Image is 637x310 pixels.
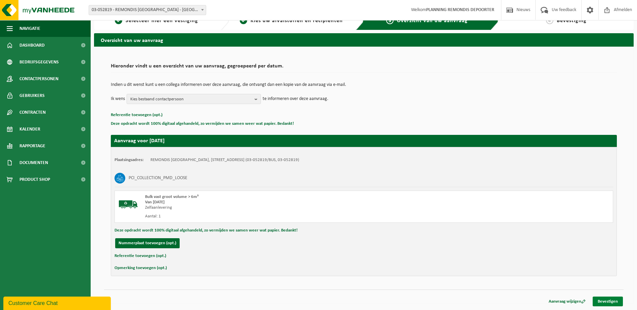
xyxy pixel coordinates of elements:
span: Bulk vast groot volume > 6m³ [145,195,198,199]
button: Kies bestaand contactpersoon [127,94,261,104]
p: Indien u dit wenst kunt u een collega informeren over deze aanvraag, die ontvangt dan een kopie v... [111,83,617,87]
span: Dashboard [19,37,45,54]
img: BL-SO-LV.png [118,194,138,214]
span: 1 [115,17,122,24]
span: Contracten [19,104,46,121]
button: Deze opdracht wordt 100% digitaal afgehandeld, zo vermijden we samen weer wat papier. Bedankt! [115,226,298,235]
span: Kalender [19,121,40,138]
strong: Plaatsingsadres: [115,158,144,162]
button: Nummerplaat toevoegen (opt.) [115,238,180,248]
span: 3 [386,17,394,24]
span: 03-052819 - REMONDIS WEST-VLAANDEREN - OOSTENDE [89,5,206,15]
a: 2Kies uw afvalstoffen en recipiënten [232,17,351,25]
span: Contactpersonen [19,70,58,87]
p: Ik wens [111,94,125,104]
span: Navigatie [19,20,40,37]
span: 2 [240,17,247,24]
span: 4 [546,17,553,24]
span: Overzicht van uw aanvraag [397,18,468,23]
span: Rapportage [19,138,45,154]
a: Aanvraag wijzigen [544,297,591,306]
strong: Aanvraag voor [DATE] [114,138,165,144]
button: Opmerking toevoegen (opt.) [115,264,167,272]
td: REMONDIS [GEOGRAPHIC_DATA], [STREET_ADDRESS] (03-052819/BUS, 03-052819) [150,157,299,163]
h2: Overzicht van uw aanvraag [94,33,634,46]
a: Bevestigen [593,297,623,306]
span: Kies uw afvalstoffen en recipiënten [251,18,343,23]
a: 1Selecteer hier een vestiging [97,17,216,25]
button: Referentie toevoegen (opt.) [115,252,166,260]
span: Product Shop [19,171,50,188]
button: Referentie toevoegen (opt.) [111,111,163,119]
strong: PLANNING REMONDIS DEPOORTER [426,7,494,12]
h3: PCI_COLLECTION_PMD_LOOSE [129,173,187,184]
span: Bevestiging [557,18,587,23]
button: Deze opdracht wordt 100% digitaal afgehandeld, zo vermijden we samen weer wat papier. Bedankt! [111,119,294,128]
span: Documenten [19,154,48,171]
strong: Van [DATE] [145,200,165,204]
div: Zelfaanlevering [145,205,391,210]
h2: Hieronder vindt u een overzicht van uw aanvraag, gegroepeerd per datum. [111,63,617,72]
span: Gebruikers [19,87,45,104]
span: Bedrijfsgegevens [19,54,59,70]
iframe: chat widget [3,295,112,310]
p: te informeren over deze aanvraag. [263,94,328,104]
span: Selecteer hier een vestiging [126,18,198,23]
span: Kies bestaand contactpersoon [130,94,252,104]
div: Aantal: 1 [145,214,391,219]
